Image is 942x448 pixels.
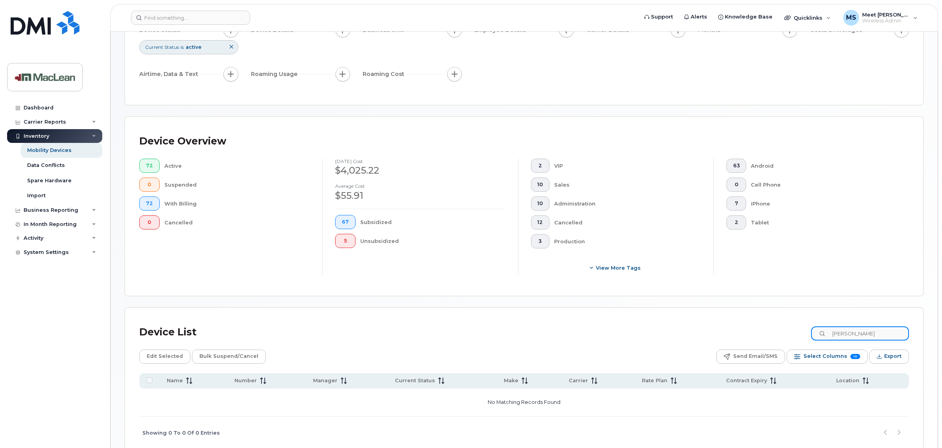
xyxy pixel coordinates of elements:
span: Export [884,350,901,362]
span: 5 [342,238,349,244]
div: Tablet [751,215,896,230]
h4: Average cost [335,183,505,189]
span: Edit Selected [147,350,183,362]
div: $55.91 [335,189,505,202]
div: Active [164,159,310,173]
div: Administration [554,196,701,211]
span: MS [846,13,856,22]
button: 5 [335,234,356,248]
button: 72 [139,159,160,173]
span: Send Email/SMS [733,350,778,362]
span: Roaming Cost [363,70,407,78]
input: Find something... [131,11,250,25]
button: 0 [726,178,747,192]
span: Airtime, Data & Text [139,70,201,78]
p: No Matching Records Found [142,392,906,413]
button: 10 [531,178,550,192]
a: Support [639,9,678,25]
div: Cancelled [164,215,310,230]
span: Roaming Usage [251,70,300,78]
button: 2 [531,159,550,173]
button: 63 [726,159,747,173]
span: 63 [733,163,740,169]
span: 2 [537,163,543,169]
span: Number [234,377,257,384]
span: Contract Expiry [726,377,767,384]
button: 67 [335,215,356,229]
span: Alerts [691,13,707,21]
div: Device Overview [139,131,226,152]
button: 2 [726,215,747,230]
span: Select Columns [804,350,847,362]
span: 72 [146,200,153,207]
span: 10 [537,200,543,207]
span: active [186,44,201,50]
span: Rate Plan [642,377,667,384]
input: Search Device List ... [811,326,909,341]
div: Cancelled [554,215,701,230]
span: 0 [733,181,740,188]
button: View more tags [531,261,701,275]
div: Quicklinks [779,10,836,26]
span: Name [167,377,183,384]
span: 0 [146,181,153,188]
div: Subsidized [360,215,505,229]
span: View more tags [596,264,641,272]
button: 12 [531,215,550,230]
span: is [181,44,184,50]
span: Wireless Admin [862,18,909,24]
span: Make [504,377,518,384]
div: iPhone [751,196,896,211]
span: Quicklinks [794,15,822,21]
h4: [DATE] cost [335,159,505,164]
span: Knowledge Base [725,13,772,21]
span: 7 [733,200,740,207]
div: $4,025.22 [335,164,505,177]
span: Support [651,13,673,21]
span: 67 [342,219,349,225]
span: Current Status [145,44,179,50]
span: 10 [537,181,543,188]
div: With Billing [164,196,310,211]
span: Location [836,377,859,384]
span: Manager [313,377,337,384]
span: 0 [146,219,153,226]
div: Android [751,159,896,173]
div: Suspended [164,178,310,192]
span: 3 [537,238,543,244]
div: Cell Phone [751,178,896,192]
button: 0 [139,215,160,230]
span: Showing 0 To 0 Of 0 Entries [142,427,220,439]
div: Meet Shah [838,10,923,26]
span: Bulk Suspend/Cancel [199,350,258,362]
span: Carrier [569,377,588,384]
button: Export [869,350,909,364]
span: 12 [537,219,543,226]
span: 10 [850,354,860,359]
button: 0 [139,178,160,192]
div: VIP [554,159,701,173]
a: Alerts [678,9,713,25]
button: Edit Selected [139,350,190,364]
span: Meet [PERSON_NAME] [862,11,909,18]
button: 10 [531,196,550,211]
button: Bulk Suspend/Cancel [192,350,266,364]
button: 7 [726,196,747,211]
button: 72 [139,196,160,211]
span: Current Status [395,377,435,384]
button: Send Email/SMS [716,350,785,364]
button: Select Columns 10 [787,350,868,364]
span: 72 [146,163,153,169]
div: Production [554,234,701,248]
a: Knowledge Base [713,9,778,25]
span: 2 [733,219,740,226]
button: 3 [531,234,550,248]
div: Device List [139,322,197,342]
div: Sales [554,178,701,192]
div: Unsubsidized [360,234,505,248]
